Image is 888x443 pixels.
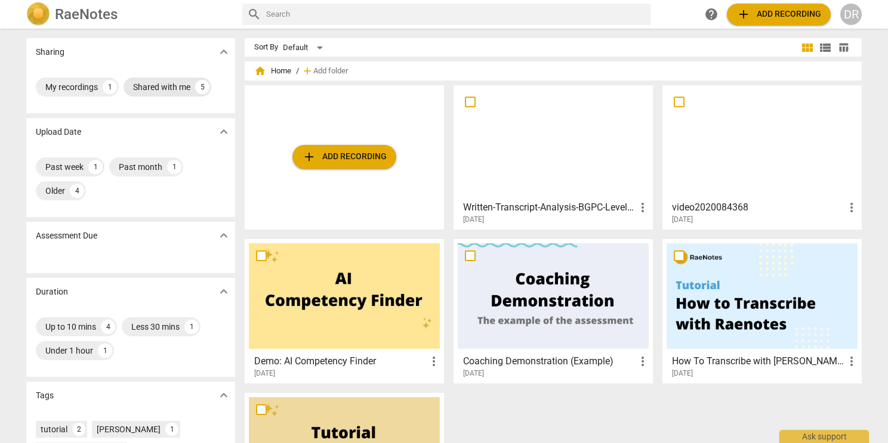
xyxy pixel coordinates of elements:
button: Show more [215,386,233,404]
span: view_list [818,41,832,55]
div: My recordings [45,81,98,93]
span: home [254,65,266,77]
a: video2020084368[DATE] [667,89,858,224]
span: more_vert [844,200,859,215]
button: Show more [215,283,233,301]
a: How To Transcribe with [PERSON_NAME][DATE] [667,243,858,378]
div: Past week [45,161,84,173]
span: expand_more [217,125,231,139]
div: tutorial [41,423,67,435]
div: 4 [70,184,84,198]
h2: RaeNotes [55,6,118,23]
span: add [301,65,313,77]
div: 2 [72,423,85,436]
button: Tile view [798,39,816,57]
div: Up to 10 mins [45,321,96,333]
h3: video2020084368 [672,200,844,215]
span: help [704,7,719,21]
button: Upload [727,4,831,25]
span: expand_more [217,284,231,299]
div: Under 1 hour [45,345,93,357]
span: expand_more [217,388,231,402]
h3: Demo: AI Competency Finder [254,354,427,368]
button: Show more [215,123,233,141]
span: [DATE] [672,368,693,379]
button: Table view [834,39,852,57]
h3: Written-Transcript-Analysis-BGPC-Level-1-DB [463,200,636,215]
div: 1 [98,343,112,358]
div: Ask support [779,430,869,443]
a: Demo: AI Competency Finder[DATE] [249,243,440,378]
button: List view [816,39,834,57]
span: Add recording [736,7,821,21]
span: more_vert [844,354,859,368]
div: Less 30 mins [131,321,180,333]
div: Default [283,38,327,57]
div: 1 [167,160,181,174]
a: Coaching Demonstration (Example)[DATE] [458,243,649,378]
span: Add recording [302,150,387,164]
span: Add folder [313,67,348,76]
a: Written-Transcript-Analysis-BGPC-Level-1-DB[DATE] [458,89,649,224]
div: Past month [119,161,162,173]
span: expand_more [217,45,231,59]
button: DR [840,4,862,25]
h3: How To Transcribe with RaeNotes [672,354,844,368]
span: search [247,7,261,21]
span: Home [254,65,291,77]
span: table_chart [838,42,849,53]
p: Upload Date [36,126,81,138]
span: [DATE] [463,368,484,379]
a: Help [701,4,722,25]
span: more_vert [636,354,650,368]
div: Shared with me [133,81,190,93]
button: Show more [215,227,233,244]
p: Assessment Due [36,230,97,242]
div: 1 [184,320,199,334]
span: view_module [800,41,815,55]
a: LogoRaeNotes [26,2,233,26]
span: more_vert [427,354,441,368]
p: Duration [36,286,68,298]
span: expand_more [217,228,231,243]
input: Search [266,5,646,24]
div: [PERSON_NAME] [97,423,161,435]
button: Upload [292,145,396,169]
span: add [302,150,316,164]
span: more_vert [636,200,650,215]
div: 1 [103,80,117,94]
p: Tags [36,389,54,402]
h3: Coaching Demonstration (Example) [463,354,636,368]
div: Older [45,185,65,197]
span: / [296,67,299,76]
div: 1 [165,423,178,436]
img: Logo [26,2,50,26]
span: [DATE] [463,215,484,225]
div: 4 [101,320,115,334]
span: add [736,7,751,21]
button: Show more [215,43,233,61]
div: 5 [195,80,209,94]
span: [DATE] [254,368,275,379]
span: [DATE] [672,215,693,225]
div: Sort By [254,43,278,52]
div: 1 [88,160,103,174]
p: Sharing [36,46,64,58]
